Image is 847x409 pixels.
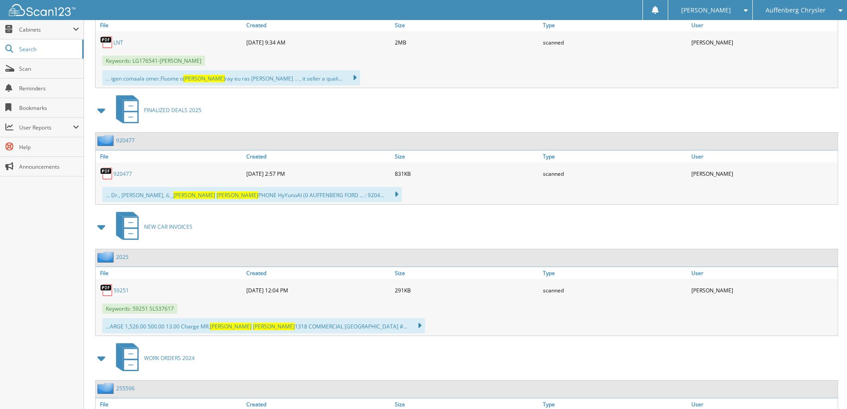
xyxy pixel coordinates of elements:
img: folder2.png [97,251,116,263]
span: Help [19,143,79,151]
div: [DATE] 2:57 PM [244,165,393,182]
a: LNT [113,39,123,46]
a: FINALIZED DEALS 2025 [111,93,201,128]
a: Size [393,150,541,162]
div: ... Dr., [PERSON_NAME], iL _ PHONE HyYunoAl (0 AUFFENBERG FORD ... : 9204... [102,187,402,202]
div: scanned [541,165,689,182]
span: Keywords: 59251 SL537617 [102,304,177,314]
span: NEW CAR INVOICES [144,223,193,231]
span: [PERSON_NAME] [681,8,731,13]
img: folder2.png [97,135,116,146]
span: Cabinets [19,26,73,33]
span: Scan [19,65,79,73]
div: ...ARGE 1,526.00 500.00 13.00 Charge MR. 1318 COMMERCIAL [GEOGRAPHIC_DATA] #... [102,318,425,333]
a: NEW CAR INVOICES [111,209,193,244]
span: User Reports [19,124,73,131]
iframe: Chat Widget [803,366,847,409]
a: Type [541,19,689,31]
img: PDF.png [100,167,113,180]
a: WORK ORDERS 2024 [111,340,195,376]
div: [DATE] 12:04 PM [244,281,393,299]
span: Reminders [19,85,79,92]
a: Size [393,19,541,31]
a: File [96,150,244,162]
div: [PERSON_NAME] [689,165,838,182]
span: Keywords: LG176541-[PERSON_NAME] [102,56,205,66]
a: Created [244,150,393,162]
div: 291KB [393,281,541,299]
a: File [96,267,244,279]
span: Announcements [19,163,79,170]
span: [PERSON_NAME] [210,323,252,330]
div: [PERSON_NAME] [689,33,838,51]
a: Size [393,267,541,279]
img: PDF.png [100,283,113,297]
a: Created [244,267,393,279]
a: Type [541,150,689,162]
span: Search [19,45,78,53]
a: Type [541,267,689,279]
a: User [689,267,838,279]
div: 2MB [393,33,541,51]
a: 920477 [113,170,132,178]
img: PDF.png [100,36,113,49]
span: WORK ORDERS 2024 [144,354,195,362]
div: scanned [541,281,689,299]
span: FINALIZED DEALS 2025 [144,106,201,114]
span: Auffenberg Chrysler [766,8,826,13]
span: [PERSON_NAME] [253,323,295,330]
a: Created [244,19,393,31]
div: [DATE] 9:34 AM [244,33,393,51]
a: 59251 [113,287,129,294]
a: 255596 [116,385,135,392]
a: User [689,19,838,31]
div: scanned [541,33,689,51]
div: ... igen comaala omer.Fluome o ray eu ras [PERSON_NAME] ... , it seller a quali... [102,70,360,85]
img: folder2.png [97,383,116,394]
span: [PERSON_NAME] [183,75,225,82]
a: User [689,150,838,162]
span: Bookmarks [19,104,79,112]
div: [PERSON_NAME] [689,281,838,299]
a: 920477 [116,137,135,144]
span: [PERSON_NAME] [217,191,258,199]
span: [PERSON_NAME] [173,191,215,199]
div: 831KB [393,165,541,182]
a: File [96,19,244,31]
a: 2025 [116,253,128,261]
img: scan123-logo-white.svg [9,4,76,16]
